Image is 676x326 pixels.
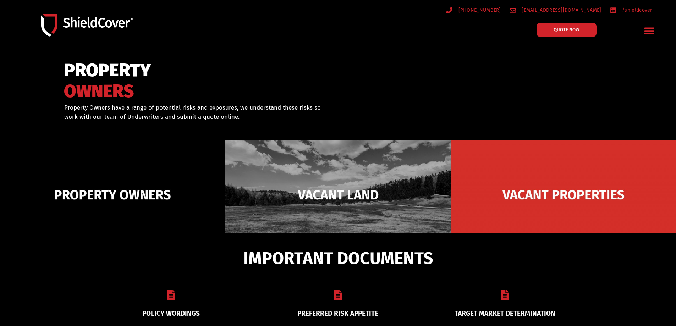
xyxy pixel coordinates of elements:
span: [EMAIL_ADDRESS][DOMAIN_NAME] [520,6,601,15]
a: /shieldcover [610,6,652,15]
span: IMPORTANT DOCUMENTS [243,252,433,265]
a: [PHONE_NUMBER] [446,6,501,15]
a: PREFERRED RISK APPETITE [297,309,378,317]
div: Menu Toggle [641,22,658,39]
span: QUOTE NOW [554,27,579,32]
span: [PHONE_NUMBER] [457,6,501,15]
span: PROPERTY [64,63,151,78]
a: QUOTE NOW [537,23,597,37]
a: POLICY WORDINGS [142,309,200,317]
a: [EMAIL_ADDRESS][DOMAIN_NAME] [510,6,601,15]
img: Vacant Land liability cover [225,140,451,249]
img: Shield-Cover-Underwriting-Australia-logo-full [41,14,133,36]
a: TARGET MARKET DETERMINATION [455,309,555,317]
p: Property Owners have a range of potential risks and exposures, we understand these risks so work ... [64,103,329,121]
span: /shieldcover [620,6,652,15]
